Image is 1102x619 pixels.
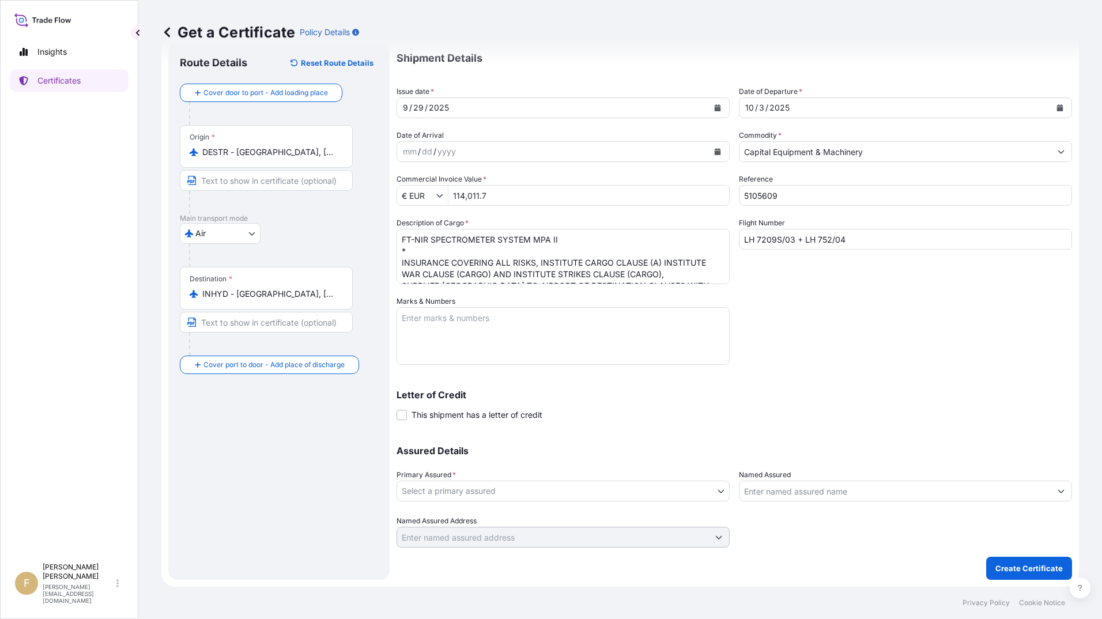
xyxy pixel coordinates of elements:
[739,141,1051,162] input: Type to search commodity
[708,527,729,548] button: Show suggestions
[708,99,727,117] button: Calendar
[190,133,215,142] div: Origin
[203,87,328,99] span: Cover door to port - Add loading place
[409,101,412,115] div: /
[397,185,436,206] input: Commercial Invoice Value
[180,223,261,244] button: Select transport
[436,190,448,201] button: Show suggestions
[758,101,765,115] div: day,
[202,288,338,300] input: Destination
[765,101,768,115] div: /
[397,527,708,548] input: Named Assured Address
[421,145,433,158] div: day,
[739,469,791,481] label: Named Assured
[1051,99,1069,117] button: Calendar
[180,312,353,333] input: Text to appear on certificate
[180,84,342,102] button: Cover door to port - Add loading place
[436,145,457,158] div: year,
[708,142,727,161] button: Calendar
[180,170,353,191] input: Text to appear on certificate
[397,469,456,481] span: Primary Assured
[180,356,359,374] button: Cover port to door - Add place of discharge
[397,296,455,307] label: Marks & Numbers
[397,86,434,97] span: Issue date
[448,185,729,206] input: Enter amount
[10,40,129,63] a: Insights
[161,23,295,41] p: Get a Certificate
[202,146,338,158] input: Origin
[43,583,114,604] p: [PERSON_NAME][EMAIL_ADDRESS][DOMAIN_NAME]
[739,481,1051,501] input: Assured Name
[37,46,67,58] p: Insights
[986,557,1072,580] button: Create Certificate
[397,515,477,527] label: Named Assured Address
[300,27,350,38] p: Policy Details
[412,101,425,115] div: day,
[433,145,436,158] div: /
[190,274,232,284] div: Destination
[995,563,1063,574] p: Create Certificate
[744,101,755,115] div: month,
[402,485,496,497] span: Select a primary assured
[10,69,129,92] a: Certificates
[397,481,730,501] button: Select a primary assured
[418,145,421,158] div: /
[428,101,450,115] div: year,
[180,214,378,223] p: Main transport mode
[739,86,802,97] span: Date of Departure
[755,101,758,115] div: /
[397,446,1072,455] p: Assured Details
[24,578,30,589] span: F
[397,217,469,229] label: Description of Cargo
[739,229,1072,250] input: Enter name
[37,75,81,86] p: Certificates
[739,217,785,229] label: Flight Number
[402,101,409,115] div: month,
[739,173,773,185] label: Reference
[1019,598,1065,607] a: Cookie Notice
[768,101,791,115] div: year,
[1051,481,1071,501] button: Show suggestions
[739,130,782,141] label: Commodity
[203,359,345,371] span: Cover port to door - Add place of discharge
[963,598,1010,607] a: Privacy Policy
[1051,141,1071,162] button: Show suggestions
[425,101,428,115] div: /
[195,228,206,239] span: Air
[397,173,486,185] label: Commercial Invoice Value
[739,185,1072,206] input: Enter booking reference
[43,563,114,581] p: [PERSON_NAME] [PERSON_NAME]
[402,145,418,158] div: month,
[412,409,542,421] span: This shipment has a letter of credit
[397,130,444,141] span: Date of Arrival
[397,390,1072,399] p: Letter of Credit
